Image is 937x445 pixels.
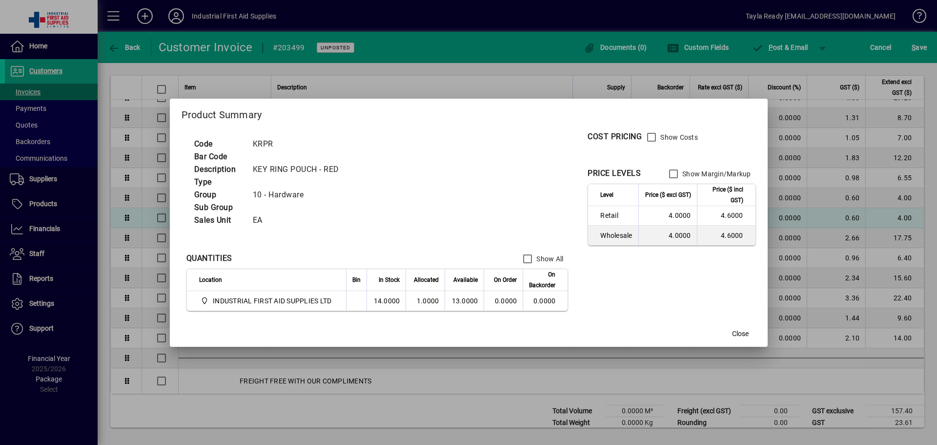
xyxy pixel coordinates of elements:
[367,291,406,311] td: 14.0000
[248,189,351,201] td: 10 - Hardware
[199,295,336,307] span: INDUSTRIAL FIRST AID SUPPLIES LTD
[600,211,632,220] span: Retail
[248,163,351,176] td: KEY RING POUCH - RED
[189,189,248,201] td: Group
[645,190,691,200] span: Price ($ excl GST)
[453,275,478,285] span: Available
[600,190,613,200] span: Level
[638,226,697,245] td: 4.0000
[697,206,755,226] td: 4.6000
[445,291,484,311] td: 13.0000
[414,275,439,285] span: Allocated
[680,169,751,179] label: Show Margin/Markup
[732,329,749,339] span: Close
[406,291,445,311] td: 1.0000
[248,138,351,150] td: KRPR
[186,253,232,264] div: QUANTITIES
[248,214,351,227] td: EA
[199,275,222,285] span: Location
[658,132,698,142] label: Show Costs
[189,176,248,189] td: Type
[697,226,755,245] td: 4.6000
[189,214,248,227] td: Sales Unit
[379,275,400,285] span: In Stock
[588,131,642,143] div: COST PRICING
[725,325,756,343] button: Close
[588,168,641,179] div: PRICE LEVELS
[600,231,632,240] span: Wholesale
[703,184,743,206] span: Price ($ incl GST)
[189,138,248,150] td: Code
[495,297,517,305] span: 0.0000
[494,275,517,285] span: On Order
[170,99,768,127] h2: Product Summary
[189,150,248,163] td: Bar Code
[523,291,568,311] td: 0.0000
[213,296,331,306] span: INDUSTRIAL FIRST AID SUPPLIES LTD
[529,269,555,291] span: On Backorder
[189,201,248,214] td: Sub Group
[534,254,563,264] label: Show All
[189,163,248,176] td: Description
[638,206,697,226] td: 4.0000
[352,275,361,285] span: Bin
